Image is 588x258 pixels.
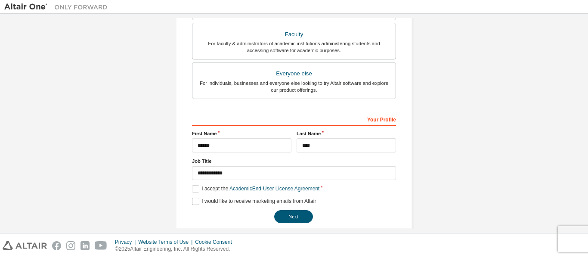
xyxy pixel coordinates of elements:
[198,68,390,80] div: Everyone else
[192,185,319,193] label: I accept the
[66,241,75,250] img: instagram.svg
[229,186,319,192] a: Academic End-User License Agreement
[52,241,61,250] img: facebook.svg
[4,3,112,11] img: Altair One
[115,246,237,253] p: © 2025 Altair Engineering, Inc. All Rights Reserved.
[138,239,195,246] div: Website Terms of Use
[274,210,313,223] button: Next
[95,241,107,250] img: youtube.svg
[3,241,47,250] img: altair_logo.svg
[115,239,138,246] div: Privacy
[80,241,90,250] img: linkedin.svg
[198,80,390,93] div: For individuals, businesses and everyone else looking to try Altair software and explore our prod...
[198,40,390,54] div: For faculty & administrators of academic institutions administering students and accessing softwa...
[297,130,396,137] label: Last Name
[198,28,390,40] div: Faculty
[192,130,291,137] label: First Name
[192,198,316,205] label: I would like to receive marketing emails from Altair
[192,112,396,126] div: Your Profile
[192,158,396,165] label: Job Title
[195,239,237,246] div: Cookie Consent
